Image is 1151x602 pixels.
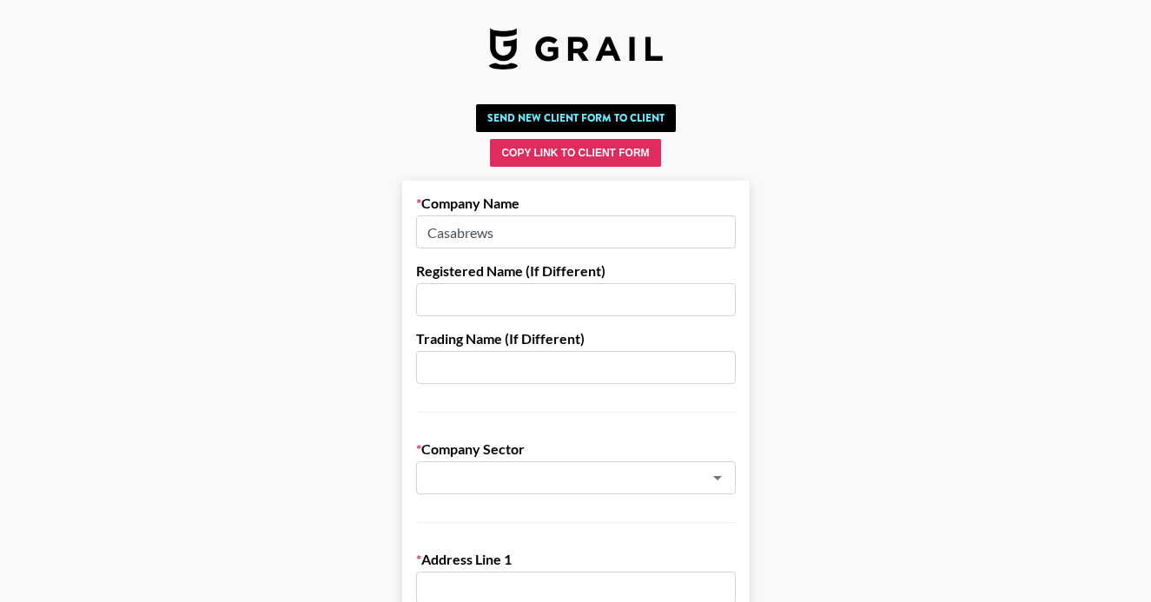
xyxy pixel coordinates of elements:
img: Grail Talent Logo [489,28,663,69]
label: Company Name [416,195,736,212]
label: Registered Name (If Different) [416,262,736,280]
label: Address Line 1 [416,551,736,568]
label: Trading Name (If Different) [416,330,736,347]
label: Company Sector [416,440,736,458]
button: Copy Link to Client Form [490,139,660,167]
button: Open [705,466,730,490]
button: Send New Client Form to Client [476,104,676,132]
